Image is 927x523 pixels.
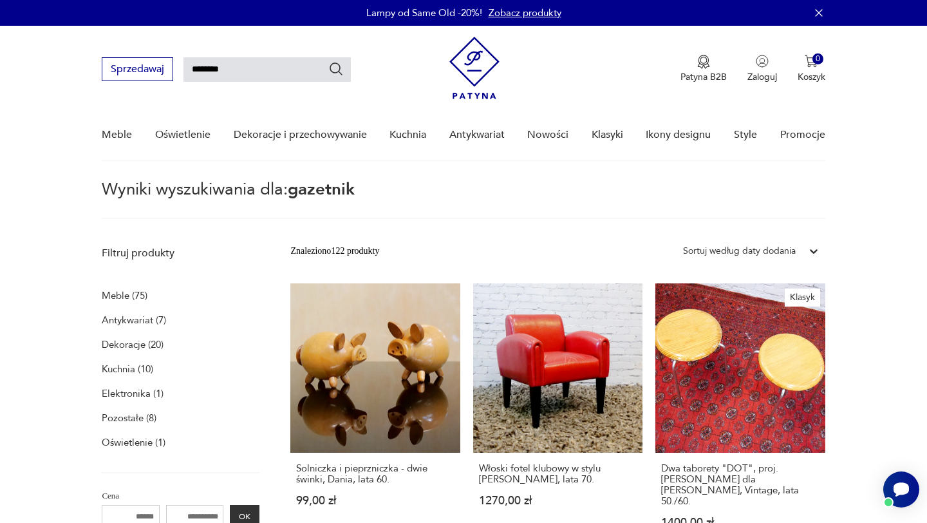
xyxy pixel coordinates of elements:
p: Filtruj produkty [102,246,259,260]
a: Meble [102,110,132,160]
img: Ikona medalu [697,55,710,69]
h3: Dwa taborety "DOT", proj. [PERSON_NAME] dla [PERSON_NAME], Vintage, lata 50./60. [661,463,819,507]
div: Sortuj według daty dodania [683,244,796,258]
button: Sprzedawaj [102,57,173,81]
div: Znaleziono 122 produkty [290,244,379,258]
a: Ikona medaluPatyna B2B [680,55,727,83]
a: Oświetlenie [155,110,211,160]
a: Antykwariat (7) [102,311,166,329]
p: Lampy od Same Old -20%! [366,6,482,19]
p: 99,00 zł [296,495,454,506]
button: Szukaj [328,61,344,77]
a: Oświetlenie (1) [102,433,165,452]
a: Dekoracje (20) [102,336,164,354]
p: 1270,00 zł [479,495,637,506]
a: Nowości [527,110,568,160]
button: Patyna B2B [680,55,727,83]
p: Cena [102,489,259,503]
img: Ikonka użytkownika [756,55,769,68]
button: Zaloguj [747,55,777,83]
button: 0Koszyk [798,55,825,83]
h3: Włoski fotel klubowy w stylu [PERSON_NAME], lata 70. [479,463,637,485]
a: Klasyki [592,110,623,160]
a: Antykwariat [449,110,505,160]
a: Elektronika (1) [102,385,164,403]
a: Sprzedawaj [102,66,173,75]
p: Patyna B2B [680,71,727,83]
a: Dekoracje i przechowywanie [234,110,367,160]
span: gazetnik [288,178,355,201]
a: Kuchnia (10) [102,360,153,378]
p: Koszyk [798,71,825,83]
a: Pozostałe (8) [102,409,156,427]
h3: Solniczka i pieprzniczka - dwie świnki, Dania, lata 60. [296,463,454,485]
img: Ikona koszyka [805,55,818,68]
a: Kuchnia [389,110,426,160]
img: Patyna - sklep z meblami i dekoracjami vintage [449,37,500,99]
a: Meble (75) [102,287,147,305]
a: Zobacz produkty [489,6,561,19]
iframe: Smartsupp widget button [883,471,919,508]
p: Zaloguj [747,71,777,83]
a: Style [734,110,757,160]
a: Ikony designu [646,110,711,160]
p: Wyniki wyszukiwania dla: [102,182,825,219]
div: 0 [812,53,823,64]
a: Promocje [780,110,825,160]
